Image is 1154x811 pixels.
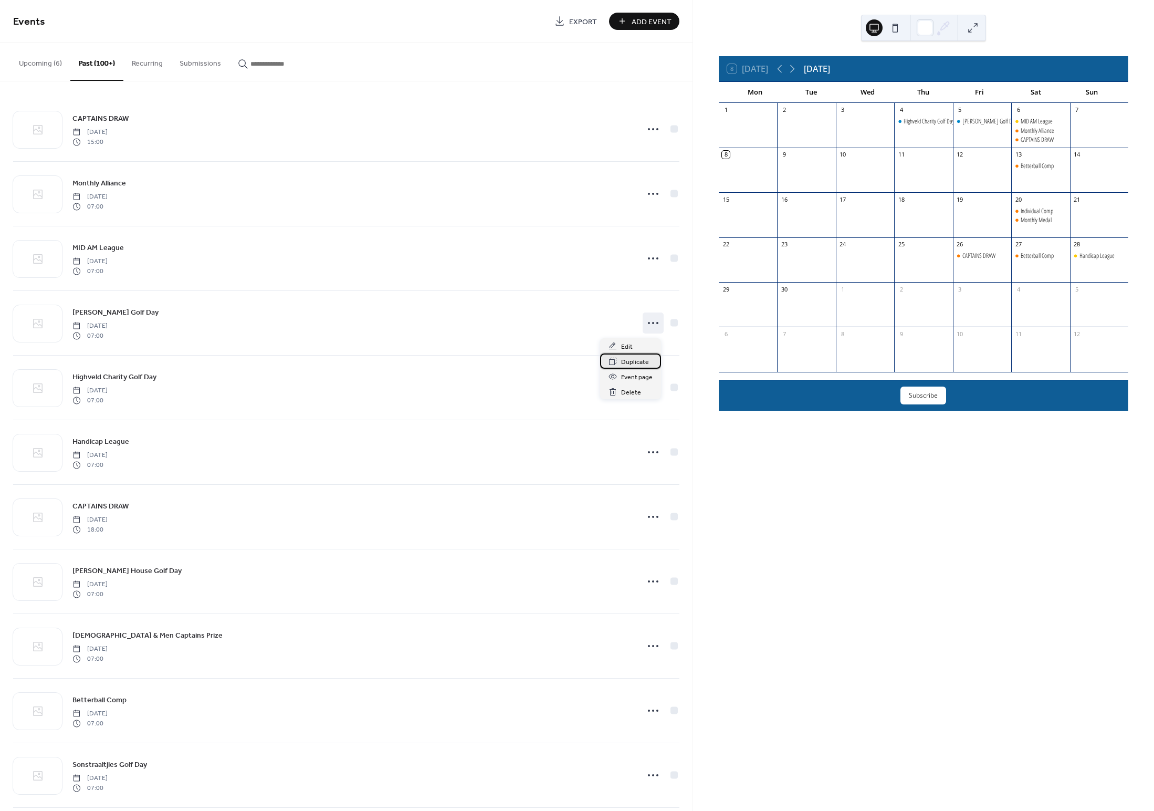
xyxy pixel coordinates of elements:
[962,117,1017,126] div: [PERSON_NAME] Golf Day
[956,151,964,159] div: 12
[953,252,1011,261] div: CAPTAINS DRAW
[72,694,127,706] a: Betterball Comp
[72,266,108,276] span: 07:00
[727,82,783,103] div: Mon
[72,774,108,783] span: [DATE]
[895,82,951,103] div: Thu
[722,195,730,203] div: 15
[72,589,108,599] span: 07:00
[962,252,995,261] div: CAPTAINS DRAW
[621,341,633,352] span: Edit
[72,112,129,124] a: CAPTAINS DRAW
[897,285,905,293] div: 2
[1021,207,1053,216] div: Individual Comp
[956,241,964,248] div: 26
[171,43,229,80] button: Submissions
[72,758,147,771] a: Sonstraaltjies Golf Day
[72,243,124,254] span: MID AM League
[72,202,108,211] span: 07:00
[621,357,649,368] span: Duplicate
[951,82,1008,103] div: Fri
[1073,195,1081,203] div: 21
[1011,252,1069,261] div: Betterball Comp
[839,285,847,293] div: 1
[72,629,223,641] a: [DEMOGRAPHIC_DATA] & Men Captains Prize
[11,43,70,80] button: Upcoming (6)
[1070,252,1128,261] div: Handicap League
[1021,252,1054,261] div: Betterball Comp
[1011,136,1069,144] div: CAPTAINS DRAW
[953,117,1011,126] div: Dr Havinga Golf Day
[1021,216,1052,225] div: Monthly Medal
[72,709,108,719] span: [DATE]
[632,16,672,27] span: Add Event
[1014,330,1022,338] div: 11
[72,321,108,331] span: [DATE]
[1021,117,1053,126] div: MID AM League
[72,760,147,771] span: Sonstraaltjies Golf Day
[1014,241,1022,248] div: 27
[956,106,964,114] div: 5
[72,580,108,589] span: [DATE]
[780,151,788,159] div: 9
[72,630,223,641] span: [DEMOGRAPHIC_DATA] & Men Captains Prize
[1011,207,1069,216] div: Individual Comp
[72,128,108,137] span: [DATE]
[72,436,129,448] span: Handicap League
[123,43,171,80] button: Recurring
[900,387,946,404] button: Subscribe
[569,16,597,27] span: Export
[783,82,840,103] div: Tue
[904,117,954,126] div: Highveld Charity Golf Day
[72,396,108,405] span: 07:00
[839,106,847,114] div: 3
[72,257,108,266] span: [DATE]
[72,372,156,383] span: Highveld Charity Golf Day
[1014,195,1022,203] div: 20
[72,695,127,706] span: Betterball Comp
[722,330,730,338] div: 6
[72,501,129,512] span: CAPTAINS DRAW
[780,285,788,293] div: 30
[780,330,788,338] div: 7
[1014,151,1022,159] div: 13
[72,525,108,534] span: 18:00
[1079,252,1115,261] div: Handicap League
[1073,241,1081,248] div: 28
[609,13,679,30] button: Add Event
[72,137,108,147] span: 15:00
[1011,127,1069,136] div: Monthly Alliance
[72,460,108,470] span: 07:00
[956,285,964,293] div: 3
[1073,151,1081,159] div: 14
[839,330,847,338] div: 8
[839,151,847,159] div: 10
[897,106,905,114] div: 4
[72,177,126,189] a: Monthly Alliance
[839,195,847,203] div: 17
[72,566,182,577] span: [PERSON_NAME] House Golf Day
[72,644,108,654] span: [DATE]
[780,106,788,114] div: 2
[1011,216,1069,225] div: Monthly Medal
[722,106,730,114] div: 1
[1014,106,1022,114] div: 6
[547,13,605,30] a: Export
[1021,127,1054,136] div: Monthly Alliance
[72,565,182,577] a: [PERSON_NAME] House Golf Day
[72,515,108,525] span: [DATE]
[1073,106,1081,114] div: 7
[72,192,108,202] span: [DATE]
[956,330,964,338] div: 10
[1021,136,1054,144] div: CAPTAINS DRAW
[897,151,905,159] div: 11
[722,151,730,159] div: 8
[621,372,653,383] span: Event page
[1064,82,1120,103] div: Sun
[72,435,129,448] a: Handicap League
[72,242,124,254] a: MID AM League
[72,654,108,663] span: 07:00
[897,330,905,338] div: 9
[72,719,108,728] span: 07:00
